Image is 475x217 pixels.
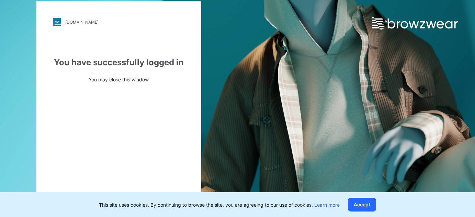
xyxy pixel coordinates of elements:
a: Learn more [314,202,340,208]
a: [DOMAIN_NAME] [53,18,185,26]
img: stylezone-logo.562084cfcfab977791bfbf7441f1a819.svg [53,18,61,26]
img: browzwear-logo.e42bd6dac1945053ebaf764b6aa21510.svg [372,17,458,30]
div: You have successfully logged in [53,56,185,69]
div: [DOMAIN_NAME] [65,20,99,25]
p: You may close this window [53,76,185,83]
button: Accept [348,198,376,212]
p: This site uses cookies. By continuing to browse the site, you are agreeing to our use of cookies. [99,201,340,208]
